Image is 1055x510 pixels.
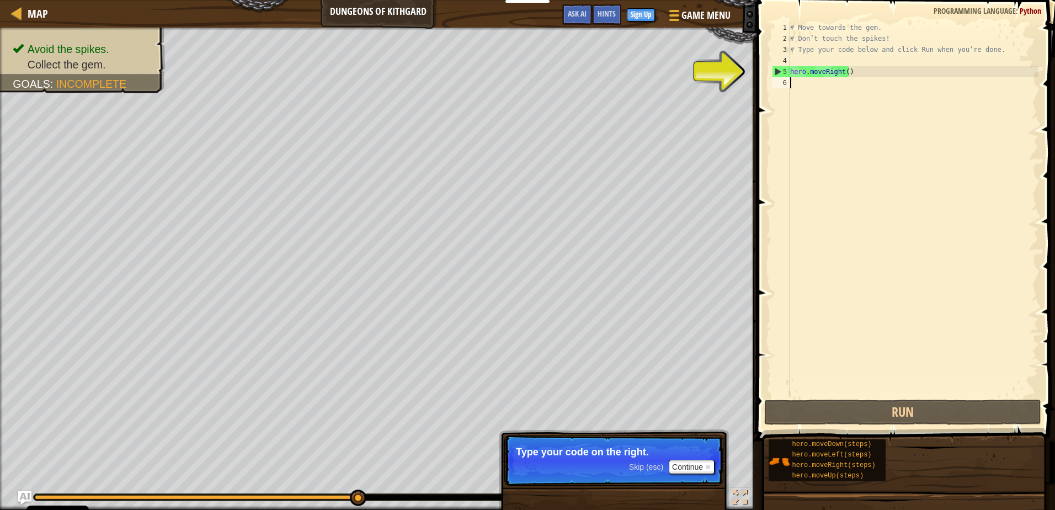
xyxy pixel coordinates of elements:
[50,78,56,90] span: :
[792,472,864,480] span: hero.moveUp(steps)
[1016,6,1020,16] span: :
[772,44,790,55] div: 3
[729,487,751,510] button: Toggle fullscreen
[28,59,106,71] span: Collect the gem.
[1020,6,1041,16] span: Python
[764,400,1041,425] button: Run
[516,447,712,458] p: Type your code on the right.
[18,491,31,504] button: Ask AI
[772,66,790,77] div: 5
[934,6,1016,16] span: Programming language
[772,22,790,33] div: 1
[772,77,790,88] div: 6
[22,6,48,21] a: Map
[792,461,876,469] span: hero.moveRight(steps)
[598,8,616,19] span: Hints
[792,451,872,459] span: hero.moveLeft(steps)
[13,78,50,90] span: Goals
[669,460,715,474] button: Continue
[629,463,663,471] span: Skip (esc)
[792,440,872,448] span: hero.moveDown(steps)
[28,43,109,55] span: Avoid the spikes.
[772,33,790,44] div: 2
[660,4,737,30] button: Game Menu
[13,41,153,57] li: Avoid the spikes.
[28,6,48,21] span: Map
[13,57,153,72] li: Collect the gem.
[627,8,655,22] button: Sign Up
[56,78,126,90] span: Incomplete
[772,55,790,66] div: 4
[769,451,790,472] img: portrait.png
[568,8,587,19] span: Ask AI
[562,4,592,25] button: Ask AI
[681,8,731,23] span: Game Menu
